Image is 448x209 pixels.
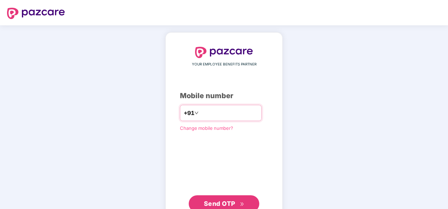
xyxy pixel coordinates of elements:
img: logo [7,8,65,19]
span: down [194,111,199,115]
div: Mobile number [180,90,268,101]
span: Send OTP [204,200,235,207]
img: logo [195,47,253,58]
span: YOUR EMPLOYEE BENEFITS PARTNER [192,62,256,67]
span: +91 [184,109,194,118]
a: Change mobile number? [180,125,233,131]
span: double-right [240,202,244,207]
